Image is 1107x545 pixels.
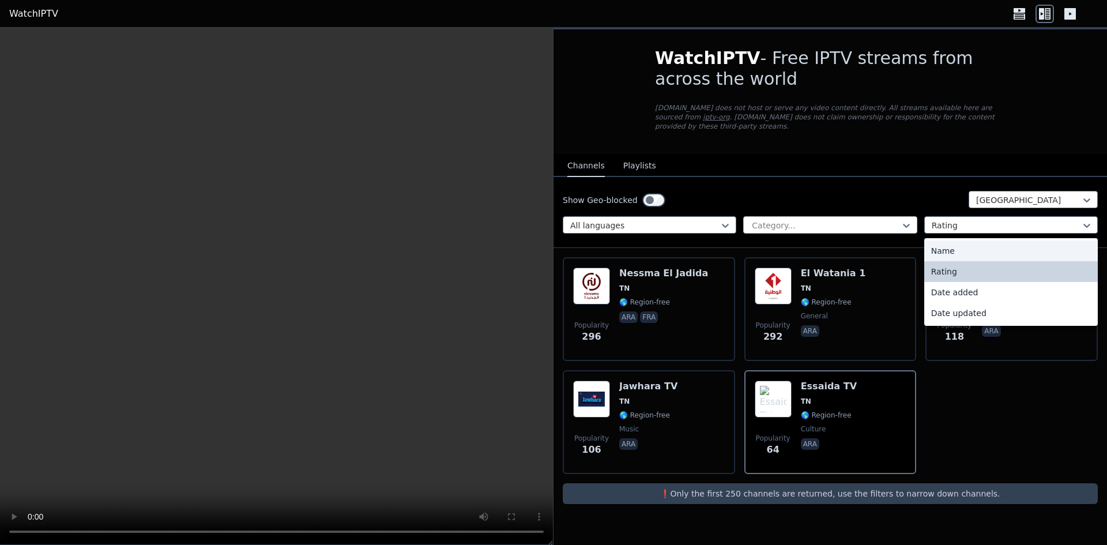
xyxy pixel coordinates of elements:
span: Popularity [574,321,609,330]
span: TN [619,284,630,293]
h6: El Watania 1 [801,268,866,279]
span: TN [619,397,630,406]
span: 106 [582,443,601,457]
div: Date added [924,282,1098,303]
p: ara [982,325,1000,337]
span: 🌎 Region-free [801,298,852,307]
p: ❗️Only the first 250 channels are returned, use the filters to narrow down channels. [567,488,1093,499]
img: Essaida TV [755,381,792,418]
div: Date updated [924,303,1098,324]
div: Name [924,240,1098,261]
span: TN [801,397,811,406]
p: ara [619,311,638,323]
p: ara [801,325,819,337]
p: fra [640,311,658,323]
h6: Nessma El Jadida [619,268,708,279]
span: Popularity [574,434,609,443]
div: Rating [924,261,1098,282]
span: WatchIPTV [655,48,760,68]
span: 118 [945,330,964,344]
span: 🌎 Region-free [801,411,852,420]
span: 🌎 Region-free [619,411,670,420]
label: Show Geo-blocked [563,194,638,206]
span: 🌎 Region-free [619,298,670,307]
h6: Jawhara TV [619,381,677,392]
span: music [619,424,639,434]
span: 64 [767,443,780,457]
span: Popularity [756,321,790,330]
span: culture [801,424,826,434]
img: El Watania 1 [755,268,792,305]
img: Nessma El Jadida [573,268,610,305]
button: Channels [567,155,605,177]
p: ara [619,438,638,450]
span: Popularity [756,434,790,443]
p: [DOMAIN_NAME] does not host or serve any video content directly. All streams available here are s... [655,103,1006,131]
button: Playlists [623,155,656,177]
a: WatchIPTV [9,7,58,21]
h1: - Free IPTV streams from across the world [655,48,1006,89]
span: general [801,311,828,321]
p: ara [801,438,819,450]
span: TN [801,284,811,293]
span: 296 [582,330,601,344]
h6: Essaida TV [801,381,857,392]
a: iptv-org [703,113,730,121]
span: 292 [763,330,782,344]
img: Jawhara TV [573,381,610,418]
